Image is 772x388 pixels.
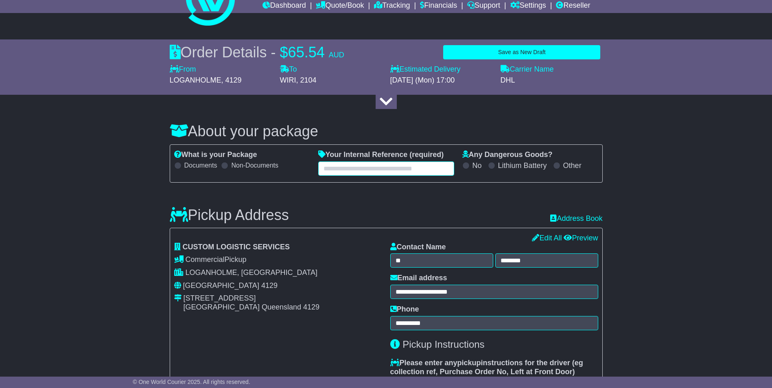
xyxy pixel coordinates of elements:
[174,255,382,264] div: Pickup
[532,234,562,242] a: Edit All
[390,243,446,252] label: Contact Name
[390,65,492,74] label: Estimated Delivery
[170,76,221,84] span: LOGANHOLME
[288,44,325,61] span: 65.54
[186,268,317,277] span: LOGANHOLME, [GEOGRAPHIC_DATA]
[564,234,598,242] a: Preview
[183,281,259,290] span: [GEOGRAPHIC_DATA]
[221,76,242,84] span: , 4129
[170,123,603,140] h3: About your package
[183,243,290,251] span: CUSTOM LOGISTIC SERVICES
[231,161,278,169] label: Non-Documents
[318,150,444,159] label: Your Internal Reference (required)
[457,359,481,367] span: pickup
[462,150,553,159] label: Any Dangerous Goods?
[498,161,547,170] label: Lithium Battery
[280,44,288,61] span: $
[186,255,225,264] span: Commercial
[170,44,344,61] div: Order Details -
[472,161,482,170] label: No
[184,161,217,169] label: Documents
[390,76,492,85] div: [DATE] (Mon) 17:00
[390,359,583,376] span: eg collection ref, Purchase Order No, Left at Front Door
[390,305,419,314] label: Phone
[390,274,447,283] label: Email address
[280,76,296,84] span: WIRI
[170,65,196,74] label: From
[329,51,344,59] span: AUD
[296,76,317,84] span: , 2104
[390,359,598,376] label: Please enter any instructions for the driver ( )
[170,207,289,223] h3: Pickup Address
[261,281,278,290] span: 4129
[174,150,257,159] label: What is your Package
[443,45,600,59] button: Save as New Draft
[280,65,297,74] label: To
[133,379,250,385] span: © One World Courier 2025. All rights reserved.
[563,161,582,170] label: Other
[402,339,484,350] span: Pickup Instructions
[501,76,603,85] div: DHL
[501,65,554,74] label: Carrier Name
[550,214,602,223] a: Address Book
[184,303,320,312] div: [GEOGRAPHIC_DATA] Queensland 4129
[184,294,320,303] div: [STREET_ADDRESS]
